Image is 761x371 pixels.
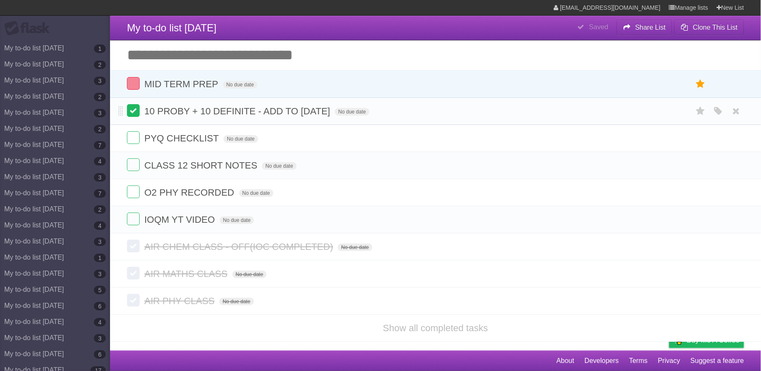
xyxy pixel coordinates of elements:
span: My to-do list [DATE] [127,22,217,33]
b: 4 [94,318,106,327]
b: Share List [635,24,666,31]
label: Done [127,240,140,252]
span: MID TERM PREP [144,79,220,89]
label: Done [127,185,140,198]
b: 3 [94,173,106,182]
label: Done [127,158,140,171]
label: Done [127,294,140,307]
span: No due date [219,298,254,305]
span: No due date [239,189,273,197]
b: 3 [94,238,106,246]
span: 10 PROBY + 10 DEFINITE - ADD TO [DATE] [144,106,332,116]
label: Done [127,213,140,225]
b: 2 [94,125,106,133]
button: Share List [617,20,673,35]
span: No due date [223,135,258,143]
b: 5 [94,286,106,294]
b: Saved [589,23,608,30]
b: 3 [94,77,106,85]
a: Privacy [658,353,680,369]
b: 1 [94,254,106,262]
b: 1 [94,44,106,53]
label: Done [127,104,140,117]
span: No due date [223,81,257,89]
b: 2 [94,93,106,101]
span: No due date [262,162,296,170]
b: 3 [94,270,106,278]
span: CLASS 12 SHORT NOTES [144,160,259,171]
a: About [557,353,574,369]
a: Show all completed tasks [383,323,488,333]
label: Done [127,77,140,90]
b: 2 [94,61,106,69]
b: 6 [94,350,106,359]
label: Done [127,131,140,144]
label: Star task [692,104,709,118]
b: 7 [94,141,106,150]
b: 7 [94,189,106,198]
b: 3 [94,334,106,343]
b: 4 [94,157,106,166]
a: Terms [629,353,648,369]
div: Flask [4,21,55,36]
span: AIR CHEM CLASS - OFF(IOC COMPLETED) [144,241,335,252]
span: IOQM YT VIDEO [144,214,217,225]
span: No due date [220,216,254,224]
span: O2 PHY RECORDED [144,187,236,198]
label: Star task [692,77,709,91]
button: Clone This List [674,20,744,35]
span: AIR PHY CLASS [144,296,217,306]
b: 4 [94,221,106,230]
span: No due date [232,271,267,278]
b: 6 [94,302,106,310]
span: No due date [335,108,369,116]
b: 2 [94,205,106,214]
span: Buy me a coffee [687,333,740,348]
b: Clone This List [693,24,738,31]
a: Developers [585,353,619,369]
b: 3 [94,109,106,117]
span: PYQ CHECKLIST [144,133,221,144]
a: Suggest a feature [691,353,744,369]
span: No due date [338,244,372,251]
label: Done [127,267,140,280]
span: AIR MATHS CLASS [144,269,229,279]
